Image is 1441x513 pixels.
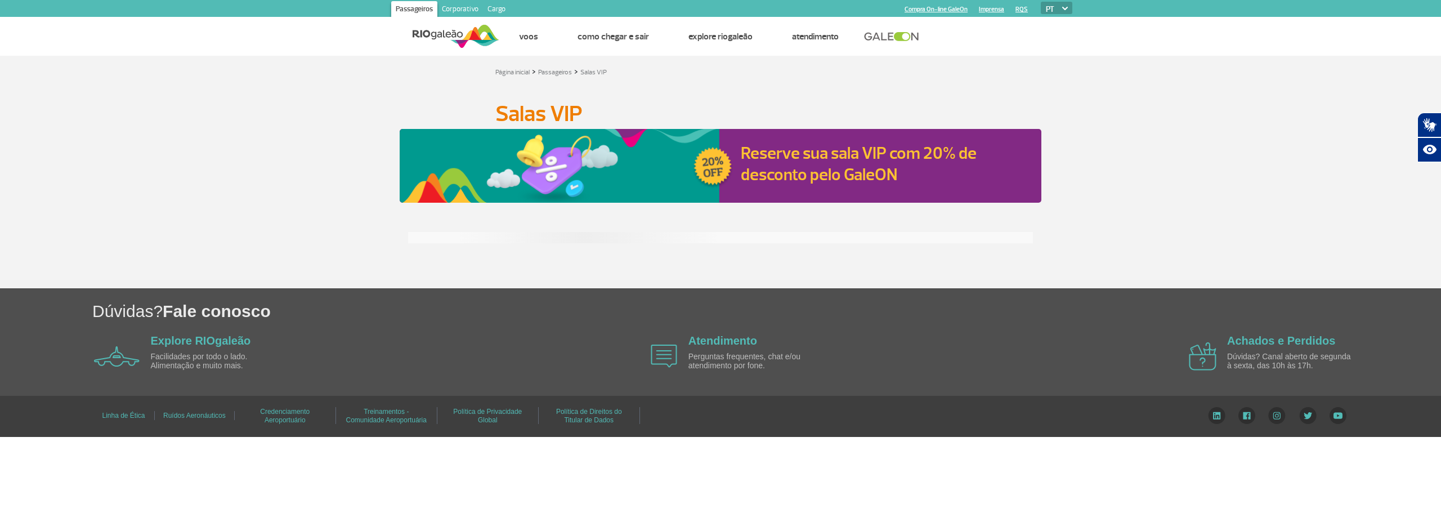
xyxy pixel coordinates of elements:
a: Passageiros [538,68,572,77]
a: Treinamentos - Comunidade Aeroportuária [346,404,427,428]
a: Atendimento [792,31,839,42]
a: Achados e Perdidos [1227,334,1335,347]
a: Política de Direitos do Titular de Dados [556,404,622,428]
a: Página inicial [495,68,530,77]
a: Salas VIP [580,68,607,77]
img: YouTube [1330,407,1346,424]
img: Facebook [1238,407,1255,424]
a: > [574,65,578,78]
h1: Dúvidas? [92,300,1441,323]
img: airplane icon [651,345,677,368]
a: Imprensa [979,6,1004,13]
a: Passageiros [391,1,437,19]
div: Plugin de acessibilidade da Hand Talk. [1417,113,1441,162]
a: RQS [1015,6,1028,13]
h1: Salas VIP [495,104,946,123]
a: Voos [519,31,538,42]
a: Como chegar e sair [578,31,649,42]
a: Atendimento [688,334,757,347]
span: Fale conosco [163,302,271,320]
a: Linha de Ética [102,408,145,423]
button: Abrir recursos assistivos. [1417,137,1441,162]
p: Facilidades por todo o lado. Alimentação e muito mais. [151,353,280,370]
a: Política de Privacidade Global [453,404,522,428]
a: Credenciamento Aeroportuário [260,404,310,428]
a: > [532,65,536,78]
img: Twitter [1299,407,1317,424]
img: LinkedIn [1208,407,1225,424]
a: Compra On-line GaleOn [905,6,968,13]
img: Reserve sua sala VIP com 20% de desconto pelo GaleON [400,129,733,203]
a: Cargo [483,1,510,19]
button: Abrir tradutor de língua de sinais. [1417,113,1441,137]
a: Reserve sua sala VIP com 20% de desconto pelo GaleON [741,142,977,185]
p: Dúvidas? Canal aberto de segunda à sexta, das 10h às 17h. [1227,353,1357,370]
img: airplane icon [1189,342,1216,371]
a: Explore RIOgaleão [151,334,251,347]
a: Ruídos Aeronáuticos [163,408,226,423]
a: Corporativo [437,1,483,19]
a: Explore RIOgaleão [688,31,753,42]
img: Instagram [1268,407,1286,424]
img: airplane icon [94,346,140,367]
p: Perguntas frequentes, chat e/ou atendimento por fone. [688,353,818,370]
